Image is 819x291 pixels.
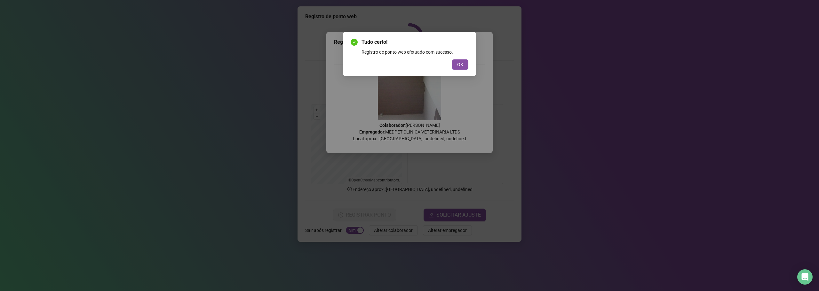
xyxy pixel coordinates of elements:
[797,269,813,285] div: Open Intercom Messenger
[362,49,468,56] div: Registro de ponto web efetuado com sucesso.
[362,38,468,46] span: Tudo certo!
[351,39,358,46] span: check-circle
[452,59,468,70] button: OK
[457,61,463,68] span: OK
